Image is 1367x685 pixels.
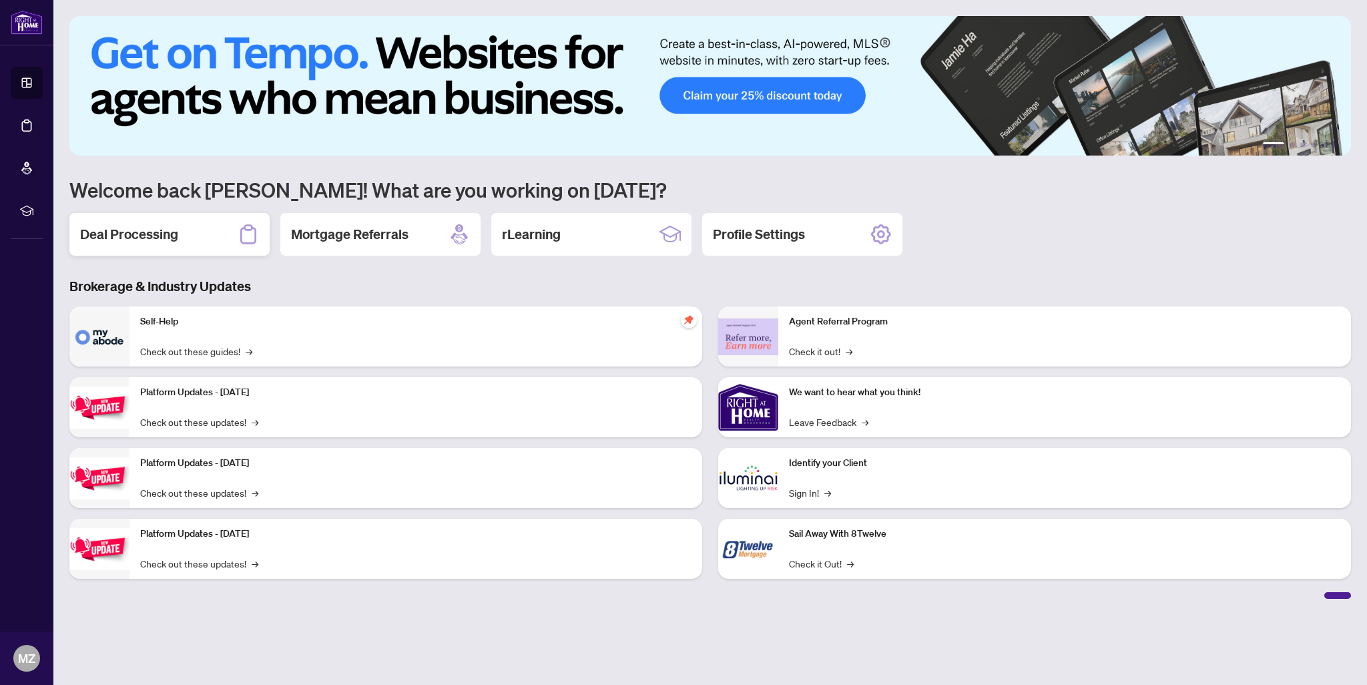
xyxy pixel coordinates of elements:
button: 5 [1322,142,1327,148]
button: 4 [1311,142,1316,148]
img: logo [11,10,43,35]
p: Platform Updates - [DATE] [140,456,692,471]
span: → [847,556,854,571]
a: Sign In!→ [789,485,831,500]
img: Platform Updates - July 21, 2025 [69,387,129,429]
img: We want to hear what you think! [718,377,778,437]
button: 6 [1332,142,1338,148]
span: → [252,556,258,571]
p: Agent Referral Program [789,314,1340,329]
img: Platform Updates - July 8, 2025 [69,457,129,499]
a: Check out these updates!→ [140,415,258,429]
a: Check out these updates!→ [140,556,258,571]
h2: Profile Settings [713,225,805,244]
img: Agent Referral Program [718,318,778,355]
a: Check out these updates!→ [140,485,258,500]
span: → [824,485,831,500]
img: Slide 0 [69,16,1351,156]
p: Identify your Client [789,456,1340,471]
p: Platform Updates - [DATE] [140,527,692,541]
p: Sail Away With 8Twelve [789,527,1340,541]
button: 3 [1300,142,1306,148]
p: Platform Updates - [DATE] [140,385,692,400]
span: → [252,415,258,429]
button: Open asap [1314,638,1354,678]
h2: Mortgage Referrals [291,225,408,244]
span: MZ [18,649,35,668]
p: We want to hear what you think! [789,385,1340,400]
img: Sail Away With 8Twelve [718,519,778,579]
img: Self-Help [69,306,129,367]
a: Check it Out!→ [789,556,854,571]
span: pushpin [681,312,697,328]
button: 1 [1263,142,1284,148]
h2: Deal Processing [80,225,178,244]
h3: Brokerage & Industry Updates [69,277,1351,296]
span: → [252,485,258,500]
a: Check out these guides!→ [140,344,252,359]
span: → [246,344,252,359]
h2: rLearning [502,225,561,244]
p: Self-Help [140,314,692,329]
a: Leave Feedback→ [789,415,868,429]
h1: Welcome back [PERSON_NAME]! What are you working on [DATE]? [69,177,1351,202]
span: → [846,344,852,359]
img: Platform Updates - June 23, 2025 [69,528,129,570]
button: 2 [1290,142,1295,148]
a: Check it out!→ [789,344,852,359]
img: Identify your Client [718,448,778,508]
span: → [862,415,868,429]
